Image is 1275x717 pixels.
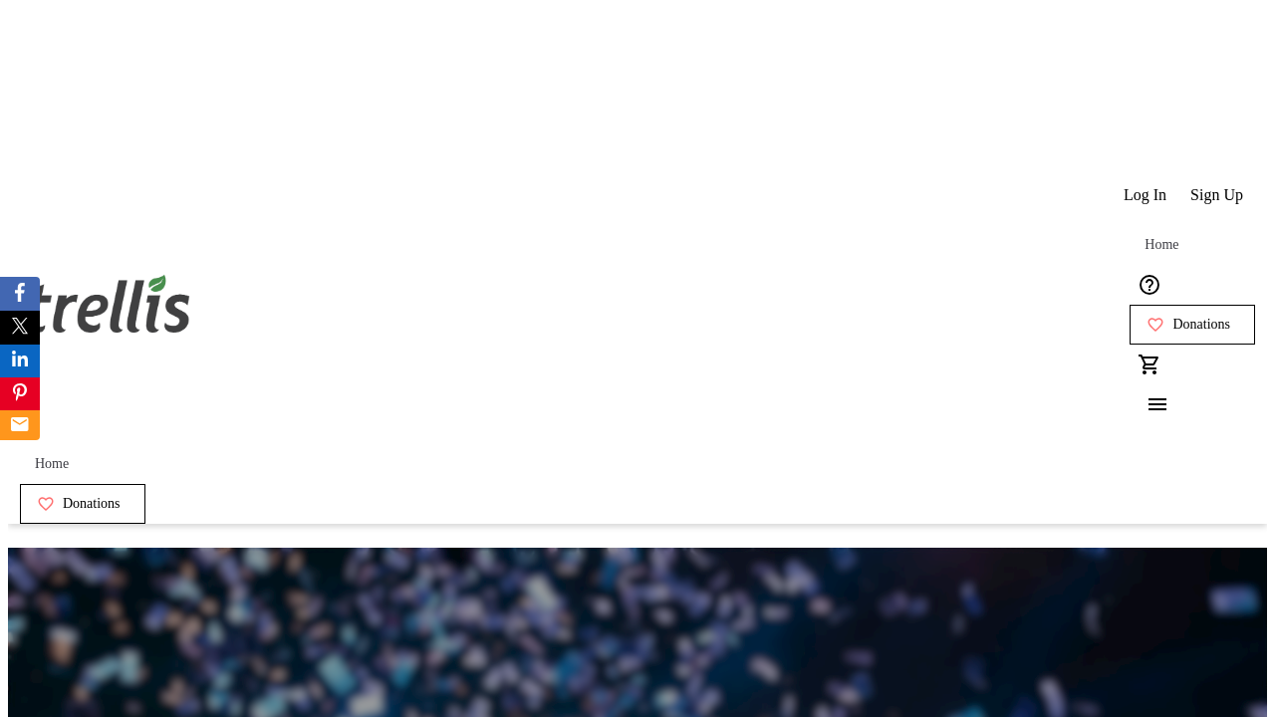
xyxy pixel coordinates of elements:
button: Menu [1130,384,1169,424]
a: Donations [1130,305,1255,345]
span: Log In [1124,186,1166,204]
button: Sign Up [1178,175,1255,215]
a: Home [1130,225,1193,265]
span: Home [1145,237,1178,253]
a: Donations [20,484,145,524]
button: Log In [1112,175,1178,215]
button: Cart [1130,345,1169,384]
img: Orient E2E Organization tZxJejw0sT's Logo [20,253,197,353]
a: Home [20,444,84,484]
span: Home [35,456,69,472]
button: Help [1130,265,1169,305]
span: Donations [1172,317,1230,333]
span: Donations [63,496,121,512]
span: Sign Up [1190,186,1243,204]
